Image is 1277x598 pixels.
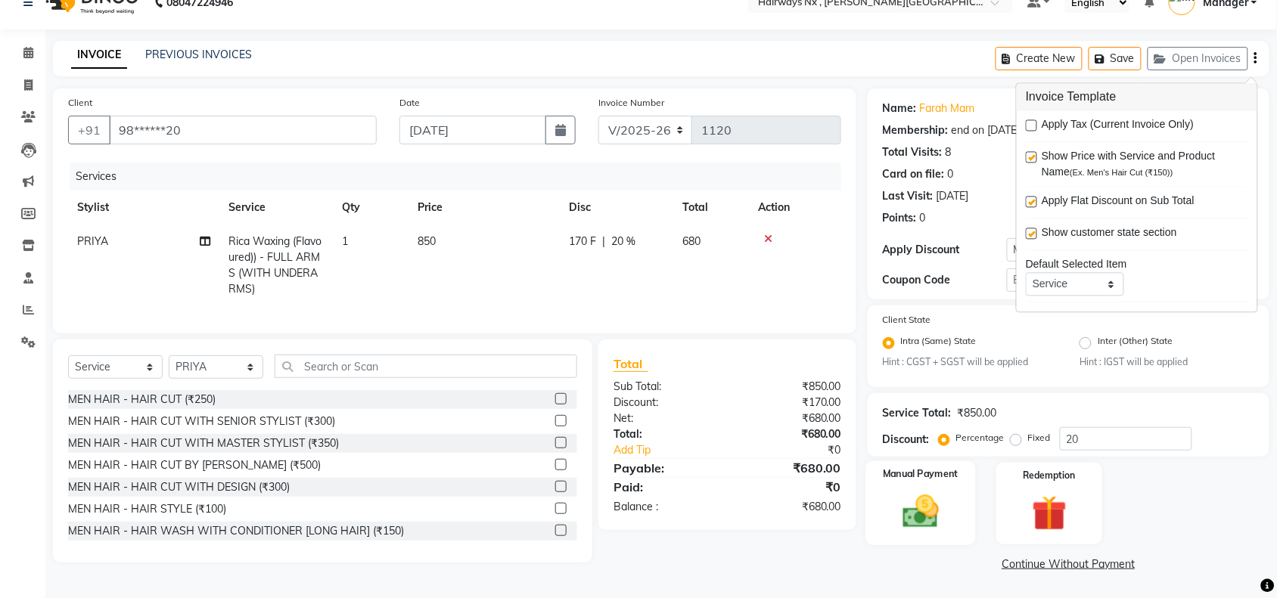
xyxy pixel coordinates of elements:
[901,334,977,352] label: Intra (Same) State
[275,355,577,378] input: Search or Scan
[996,47,1083,70] button: Create New
[958,405,997,421] div: ₹850.00
[109,116,377,144] input: Search by Name/Mobile/Email/Code
[602,459,728,477] div: Payable:
[68,501,226,517] div: MEN HAIR - HAIR STYLE (₹100)
[1042,117,1194,136] span: Apply Tax (Current Invoice Only)
[602,395,728,411] div: Discount:
[883,405,952,421] div: Service Total:
[952,122,1021,138] div: end on [DATE]
[727,499,853,515] div: ₹680.00
[1148,47,1248,70] button: Open Invoices
[1017,84,1257,111] h3: Invoice Template
[1028,431,1051,445] label: Fixed
[598,96,664,110] label: Invoice Number
[614,356,648,372] span: Total
[1042,149,1236,181] span: Show Price with Service and Product Name
[560,191,673,225] th: Disc
[727,379,853,395] div: ₹850.00
[883,355,1057,369] small: Hint : CGST + SGST will be applied
[68,96,92,110] label: Client
[399,96,420,110] label: Date
[883,242,1007,258] div: Apply Discount
[883,272,1007,288] div: Coupon Code
[937,188,969,204] div: [DATE]
[68,479,290,495] div: MEN HAIR - HAIR CUT WITH DESIGN (₹300)
[673,191,749,225] th: Total
[1026,257,1248,273] div: Default Selected Item
[956,431,1005,445] label: Percentage
[883,166,945,182] div: Card on file:
[946,144,952,160] div: 8
[602,426,728,442] div: Total:
[883,432,930,448] div: Discount:
[77,234,108,248] span: PRIYA
[602,411,728,426] div: Net:
[727,411,853,426] div: ₹680.00
[1089,47,1142,70] button: Save
[727,426,853,442] div: ₹680.00
[68,435,339,451] div: MEN HAIR - HAIR CUT WITH MASTER STYLIST (₹350)
[883,188,934,204] div: Last Visit:
[611,234,635,249] span: 20 %
[1042,225,1177,244] span: Show customer state section
[145,48,252,61] a: PREVIOUS INVOICES
[871,556,1266,572] a: Continue Without Payment
[748,442,853,458] div: ₹0
[569,234,596,249] span: 170 F
[883,210,917,226] div: Points:
[68,523,404,539] div: MEN HAIR - HAIR WASH WITH CONDITIONER [LONG HAIR] (₹150)
[409,191,560,225] th: Price
[602,478,728,496] div: Paid:
[68,191,219,225] th: Stylist
[1024,469,1076,482] label: Redemption
[883,313,931,327] label: Client State
[883,101,917,116] div: Name:
[727,478,853,496] div: ₹0
[749,191,841,225] th: Action
[418,234,436,248] span: 850
[68,392,216,407] div: MEN HAIR - HAIR CUT (₹250)
[70,163,853,191] div: Services
[333,191,409,225] th: Qty
[1021,491,1078,534] img: _gift.svg
[727,459,853,477] div: ₹680.00
[68,414,335,429] div: MEN HAIR - HAIR CUT WITH SENIOR STYLIST (₹300)
[602,234,605,249] span: |
[1080,355,1254,369] small: Hint : IGST will be applied
[891,491,950,533] img: _cash.svg
[71,42,127,69] a: INVOICE
[602,442,748,458] a: Add Tip
[883,122,949,138] div: Membership:
[883,144,943,160] div: Total Visits:
[883,468,959,482] label: Manual Payment
[219,191,333,225] th: Service
[727,395,853,411] div: ₹170.00
[1007,268,1192,292] input: Enter Offer / Coupon Code
[948,166,954,182] div: 0
[342,234,348,248] span: 1
[602,379,728,395] div: Sub Total:
[602,499,728,515] div: Balance :
[920,210,926,226] div: 0
[1098,334,1173,352] label: Inter (Other) State
[682,234,701,248] span: 680
[228,234,322,296] span: Rica Waxing (Flavoured)) - FULL ARMS (WITH UNDERARMS)
[68,457,321,473] div: MEN HAIR - HAIR CUT BY [PERSON_NAME] (₹500)
[920,101,975,116] a: Farah Mam
[1070,169,1173,178] span: (Ex. Men's Hair Cut (₹150))
[1042,194,1195,212] span: Apply Flat Discount on Sub Total
[68,116,110,144] button: +91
